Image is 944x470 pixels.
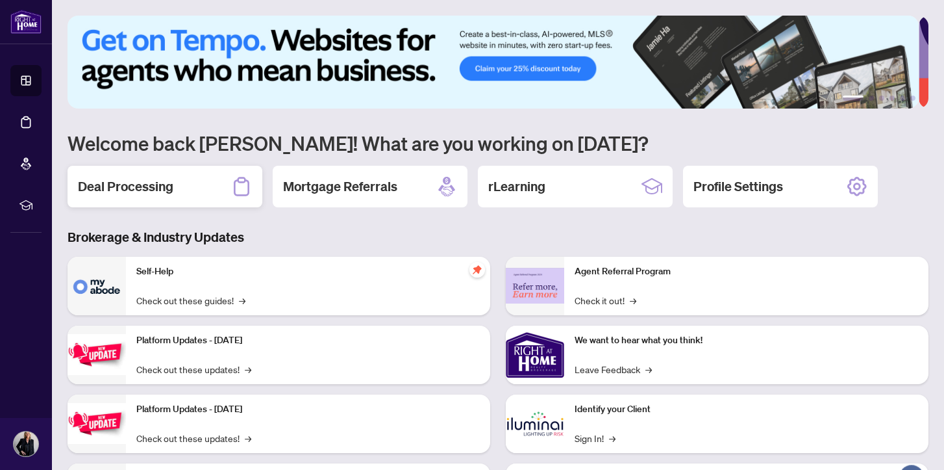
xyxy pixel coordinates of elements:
[68,16,919,109] img: Slide 0
[136,333,480,348] p: Platform Updates - [DATE]
[910,96,915,101] button: 6
[693,177,783,196] h2: Profile Settings
[575,293,636,307] a: Check it out!→
[68,334,126,375] img: Platform Updates - July 21, 2025
[892,424,931,463] button: Open asap
[609,431,615,445] span: →
[843,96,863,101] button: 1
[575,333,918,348] p: We want to hear what you think!
[239,293,245,307] span: →
[136,293,245,307] a: Check out these guides!→
[68,131,928,155] h1: Welcome back [PERSON_NAME]! What are you working on [DATE]?
[68,257,126,315] img: Self-Help
[136,431,251,445] a: Check out these updates!→
[68,403,126,444] img: Platform Updates - July 8, 2025
[469,262,485,278] span: pushpin
[136,362,251,376] a: Check out these updates!→
[136,265,480,279] p: Self-Help
[488,177,545,196] h2: rLearning
[283,177,397,196] h2: Mortgage Referrals
[879,96,884,101] button: 3
[245,362,251,376] span: →
[575,265,918,279] p: Agent Referral Program
[14,432,38,456] img: Profile Icon
[506,395,564,453] img: Identify your Client
[506,268,564,304] img: Agent Referral Program
[506,326,564,384] img: We want to hear what you think!
[245,431,251,445] span: →
[136,402,480,417] p: Platform Updates - [DATE]
[68,228,928,246] h3: Brokerage & Industry Updates
[889,96,895,101] button: 4
[78,177,173,196] h2: Deal Processing
[869,96,874,101] button: 2
[900,96,905,101] button: 5
[575,431,615,445] a: Sign In!→
[630,293,636,307] span: →
[575,402,918,417] p: Identify your Client
[575,362,652,376] a: Leave Feedback→
[645,362,652,376] span: →
[10,10,42,34] img: logo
